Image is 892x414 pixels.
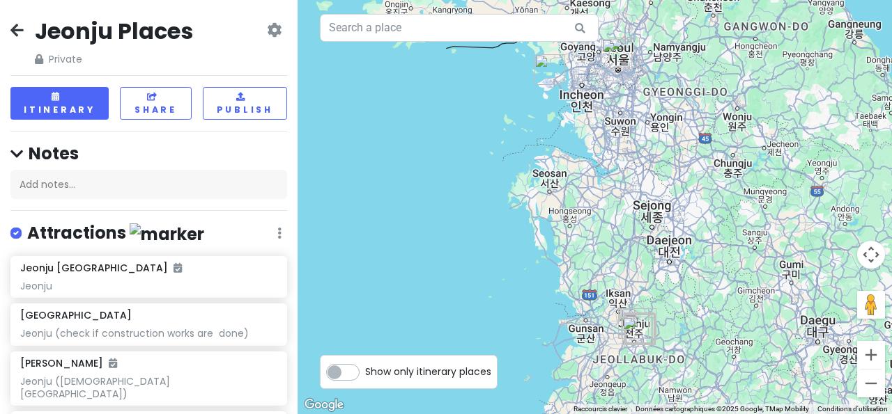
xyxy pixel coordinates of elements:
div: Jeonju Hanok Village [624,313,655,344]
h2: Jeonju Places [35,17,193,46]
button: Zoom arrière [857,369,885,397]
span: Show only itinerary places [365,364,491,379]
i: Added to itinerary [109,358,117,368]
div: Jeonjugaeksa 5-gil [624,312,654,343]
div: Add notes... [10,170,287,199]
div: Nambu Market [624,314,654,344]
button: Commandes de la caméra de la carte [857,241,885,269]
div: K-Grand Hostel (DDM,Wangsimni) [609,38,640,68]
div: Jeonju [20,280,277,292]
input: Search a place [320,14,599,42]
button: Itinerary [10,87,109,120]
span: Private [35,51,193,67]
a: Conditions d'utilisation (s'ouvre dans un nouvel onglet) [817,405,888,413]
a: Ouvrir cette zone dans Google Maps (dans une nouvelle fenêtre) [301,396,347,414]
div: Jeonju ([DEMOGRAPHIC_DATA][GEOGRAPHIC_DATA]) [20,375,277,400]
button: Share [120,87,192,120]
div: Cheongyeong-ro [625,315,656,345]
h6: [GEOGRAPHIC_DATA] [20,309,132,321]
h6: Jeonju [GEOGRAPHIC_DATA] [20,262,182,274]
span: Données cartographiques ©2025 Google, TMap Mobility [636,405,809,413]
div: Wansan-gu [622,317,653,347]
div: Jeonju (check if construction works are done) [20,327,277,340]
div: Aéroport international d'Incheon [535,54,565,85]
h4: Attractions [27,222,204,245]
h6: [PERSON_NAME] [20,357,117,369]
img: Google [301,396,347,414]
img: marker [130,223,204,245]
div: Seoul Station [601,39,632,70]
div: JeonJu Hanji Paper Museum [618,308,649,339]
div: Deokjin Park [621,308,652,339]
i: Added to itinerary [174,263,182,273]
button: Zoom avant [857,341,885,369]
button: Raccourcis clavier [574,404,627,414]
button: Faites glisser Pegman sur la carte pour ouvrir Street View [857,291,885,319]
button: Publish [203,87,287,120]
h4: Notes [10,143,287,164]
